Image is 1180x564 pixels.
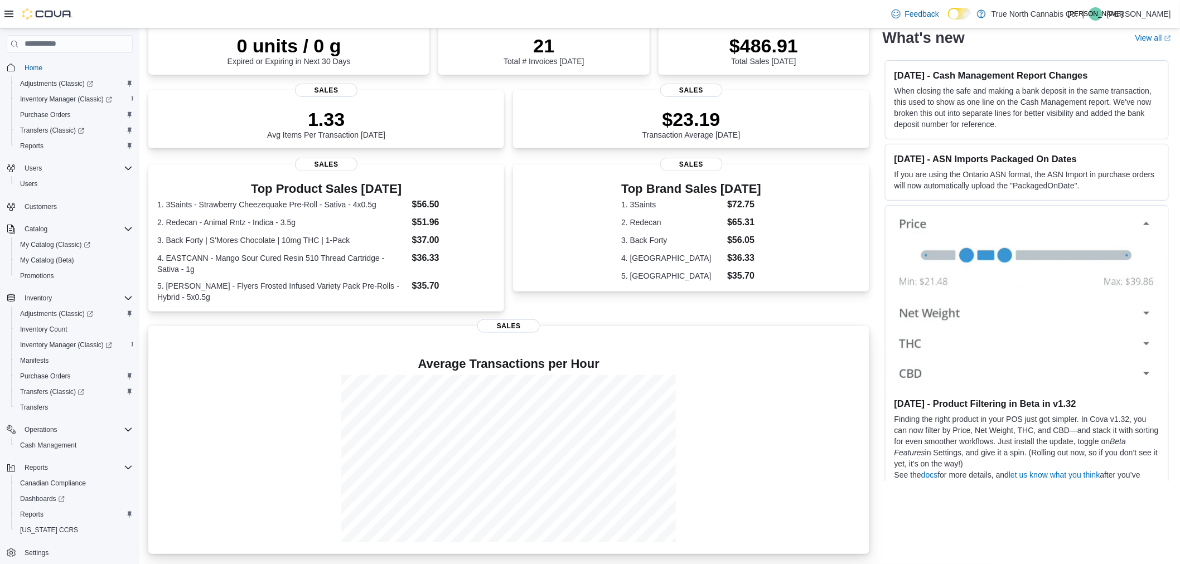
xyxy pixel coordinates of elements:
button: Customers [2,198,137,215]
button: Inventory Count [11,322,137,337]
a: Purchase Orders [16,369,75,383]
a: Reports [16,508,48,521]
dt: 3. Back Forty | S'Mores Chocolate | 10mg THC | 1-Pack [157,235,408,246]
a: Manifests [16,354,53,367]
button: Canadian Compliance [11,475,137,491]
dd: $36.33 [412,251,496,265]
button: Transfers [11,400,137,415]
span: Sales [295,84,357,97]
button: Settings [2,544,137,561]
button: Home [2,60,137,76]
img: Cova [22,8,72,20]
span: Transfers [20,403,48,412]
span: [PERSON_NAME] [1068,7,1124,21]
span: Operations [20,423,133,436]
span: Washington CCRS [16,523,133,537]
button: Operations [2,422,137,437]
button: Reports [11,507,137,522]
nav: Complex example [7,55,133,557]
a: Cash Management [16,439,81,452]
button: Catalog [2,221,137,237]
a: Inventory Manager (Classic) [11,91,137,107]
span: Customers [20,200,133,213]
span: Dashboards [16,492,133,505]
button: Purchase Orders [11,107,137,123]
span: My Catalog (Classic) [16,238,133,251]
span: Customers [25,202,57,211]
a: Inventory Manager (Classic) [16,338,117,352]
dd: $37.00 [412,234,496,247]
span: Users [20,179,37,188]
span: Reports [16,139,133,153]
span: Sales [295,158,357,171]
p: Finding the right product in your POS just got simpler. In Cova v1.32, you can now filter by Pric... [894,414,1159,469]
a: docs [921,470,938,479]
span: Inventory Count [16,323,133,336]
button: Inventory [20,291,56,305]
dt: 2. Redecan - Animal Rntz - Indica - 3.5g [157,217,408,228]
span: Transfers (Classic) [20,387,84,396]
a: Dashboards [16,492,69,505]
span: Settings [25,548,49,557]
h3: Top Brand Sales [DATE] [621,182,761,196]
span: My Catalog (Beta) [20,256,74,265]
dt: 5. [PERSON_NAME] - Flyers Frosted Infused Variety Pack Pre-Rolls - Hybrid - 5x0.5g [157,280,408,303]
dd: $35.70 [412,279,496,293]
dt: 5. [GEOGRAPHIC_DATA] [621,270,723,281]
span: My Catalog (Beta) [16,254,133,267]
h3: [DATE] - Product Filtering in Beta in v1.32 [894,398,1159,409]
a: Users [16,177,42,191]
a: Feedback [887,3,944,25]
span: Transfers (Classic) [16,124,133,137]
h3: [DATE] - Cash Management Report Changes [894,70,1159,81]
button: Cash Management [11,437,137,453]
p: $486.91 [729,35,798,57]
span: Sales [660,84,723,97]
dt: 2. Redecan [621,217,723,228]
span: My Catalog (Classic) [20,240,90,249]
a: My Catalog (Classic) [16,238,95,251]
h3: [DATE] - ASN Imports Packaged On Dates [894,153,1159,164]
span: Sales [660,158,723,171]
dt: 4. [GEOGRAPHIC_DATA] [621,252,723,264]
button: [US_STATE] CCRS [11,522,137,538]
dd: $72.75 [727,198,761,211]
a: Transfers [16,401,52,414]
a: Adjustments (Classic) [16,77,98,90]
dt: 1. 3Saints - Strawberry Cheezequake Pre-Roll - Sativa - 4x0.5g [157,199,408,210]
span: Cash Management [16,439,133,452]
a: Home [20,61,47,75]
span: Inventory Count [20,325,67,334]
div: Total # Invoices [DATE] [504,35,584,66]
span: Catalog [20,222,133,236]
span: Inventory Manager (Classic) [20,341,112,349]
span: Inventory [20,291,133,305]
span: Promotions [20,271,54,280]
span: Operations [25,425,57,434]
span: Purchase Orders [20,372,71,381]
dd: $56.05 [727,234,761,247]
p: 21 [504,35,584,57]
span: Users [16,177,133,191]
span: Home [20,61,133,75]
button: My Catalog (Beta) [11,252,137,268]
a: Transfers (Classic) [16,124,89,137]
dd: $65.31 [727,216,761,229]
button: Users [2,161,137,176]
button: Purchase Orders [11,368,137,384]
h3: Top Product Sales [DATE] [157,182,495,196]
span: Reports [20,510,43,519]
span: Reports [16,508,133,521]
dd: $56.50 [412,198,496,211]
h2: What's new [883,29,965,47]
p: 1.33 [267,108,385,130]
button: Manifests [11,353,137,368]
a: Purchase Orders [16,108,75,121]
a: Dashboards [11,491,137,507]
a: View allExternal link [1135,33,1171,42]
button: Users [20,162,46,175]
span: Dashboards [20,494,65,503]
a: Transfers (Classic) [16,385,89,398]
span: Reports [20,142,43,150]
